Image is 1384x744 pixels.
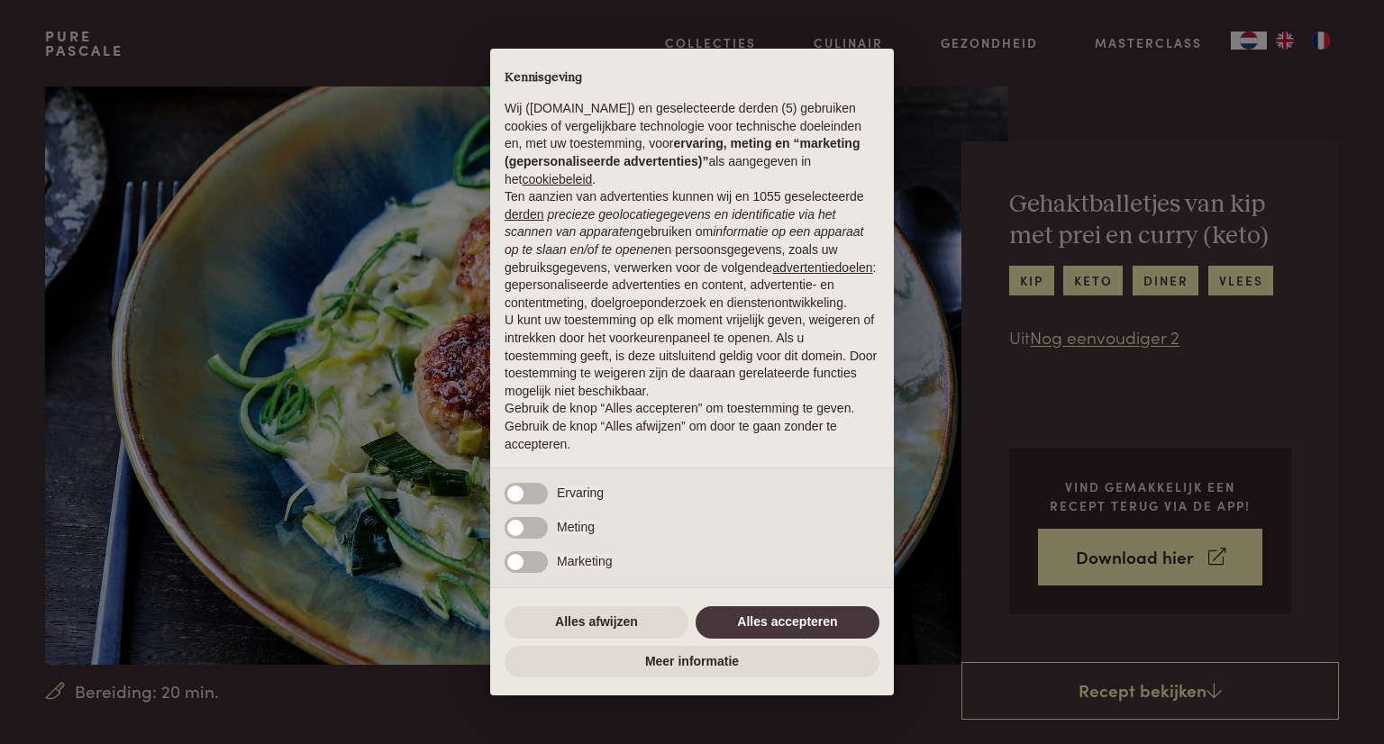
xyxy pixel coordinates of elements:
p: Ten aanzien van advertenties kunnen wij en 1055 geselecteerde gebruiken om en persoonsgegevens, z... [505,188,879,312]
em: precieze geolocatiegegevens en identificatie via het scannen van apparaten [505,207,835,240]
button: Alles accepteren [696,606,879,639]
span: Meting [557,520,595,534]
span: Ervaring [557,485,604,500]
button: Meer informatie [505,646,879,678]
p: U kunt uw toestemming op elk moment vrijelijk geven, weigeren of intrekken door het voorkeurenpan... [505,312,879,400]
h2: Kennisgeving [505,70,879,86]
em: informatie op een apparaat op te slaan en/of te openen [505,224,864,257]
a: cookiebeleid [522,172,592,186]
button: derden [505,206,544,224]
span: Marketing [557,554,612,568]
button: Alles afwijzen [505,606,688,639]
strong: ervaring, meting en “marketing (gepersonaliseerde advertenties)” [505,136,860,168]
p: Gebruik de knop “Alles accepteren” om toestemming te geven. Gebruik de knop “Alles afwijzen” om d... [505,400,879,453]
button: advertentiedoelen [772,259,872,277]
p: Wij ([DOMAIN_NAME]) en geselecteerde derden (5) gebruiken cookies of vergelijkbare technologie vo... [505,100,879,188]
